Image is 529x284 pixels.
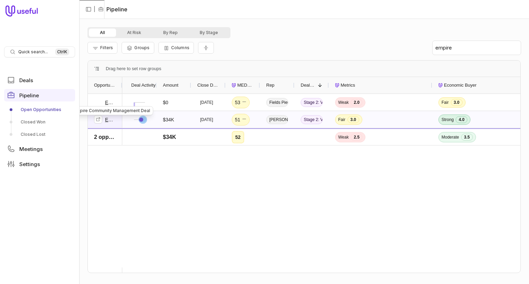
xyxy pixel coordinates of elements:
span: 3.0 [451,99,463,106]
div: 53 [235,98,247,107]
button: All [89,29,116,37]
a: Settings [4,158,75,170]
time: [DATE] [200,100,213,105]
div: Pipeline submenu [4,104,75,140]
button: By Rep [152,29,189,37]
button: Group Pipeline [122,42,154,54]
a: Closed Won [4,117,75,128]
span: Deal Stage [301,81,315,89]
span: Fair [338,117,345,122]
span: Filters [100,45,113,50]
span: Quick search... [18,49,48,55]
span: Groups [134,45,149,50]
a: Empire South Realty Advisors, LLC - [PERSON_NAME] Deal [105,98,116,107]
button: At Risk [116,29,152,37]
span: 2.0 [351,99,362,106]
a: Open Opportunities [4,104,75,115]
span: Strong [442,117,454,122]
span: Weak [338,100,349,105]
span: Deals [19,78,33,83]
kbd: Ctrl K [55,48,69,55]
span: Columns [171,45,189,50]
button: Collapse sidebar [83,4,94,14]
div: $0 [163,98,168,107]
span: Settings [19,162,40,167]
span: Fair [442,100,449,105]
span: Opportunity [94,81,116,89]
span: Amount [163,81,178,89]
div: $34K [163,116,174,124]
a: Deals [4,74,75,86]
span: 3.0 [348,116,359,123]
input: Press "/" to search within cells... [433,41,521,55]
span: Economic Buyer [444,81,477,89]
a: Empire Community Management Deal [105,116,116,124]
a: Closed Lost [4,129,75,140]
span: Metrics [341,81,355,89]
div: MEDDICC Score [232,77,254,94]
span: No change [242,98,247,107]
li: Pipeline [98,5,127,13]
button: Columns [158,42,194,54]
span: MEDDICC Score [237,81,254,89]
span: Rep [266,81,274,89]
span: Fields Pierce [266,98,288,107]
span: | [94,5,95,13]
span: Stage 2: Value Demonstration [301,98,323,107]
button: Collapse all rows [198,42,214,54]
div: Empire Community Management Deal [71,106,153,115]
a: Meetings [4,143,75,155]
span: Close Date [197,81,219,89]
div: 51 [235,116,247,124]
span: 4.0 [456,116,467,123]
time: [DATE] [200,117,213,122]
span: Stage 2: Value Demonstration [301,115,323,124]
button: Filter Pipeline [87,42,117,54]
span: Meetings [19,146,43,152]
span: Pipeline [19,93,39,98]
span: [PERSON_NAME] [266,115,288,124]
button: By Stage [189,29,229,37]
span: No change [242,116,247,124]
a: Pipeline [4,89,75,101]
span: Deal Activity [131,81,156,89]
div: Row Groups [106,65,161,73]
div: Metrics [335,77,426,94]
span: Drag here to set row groups [106,65,161,73]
